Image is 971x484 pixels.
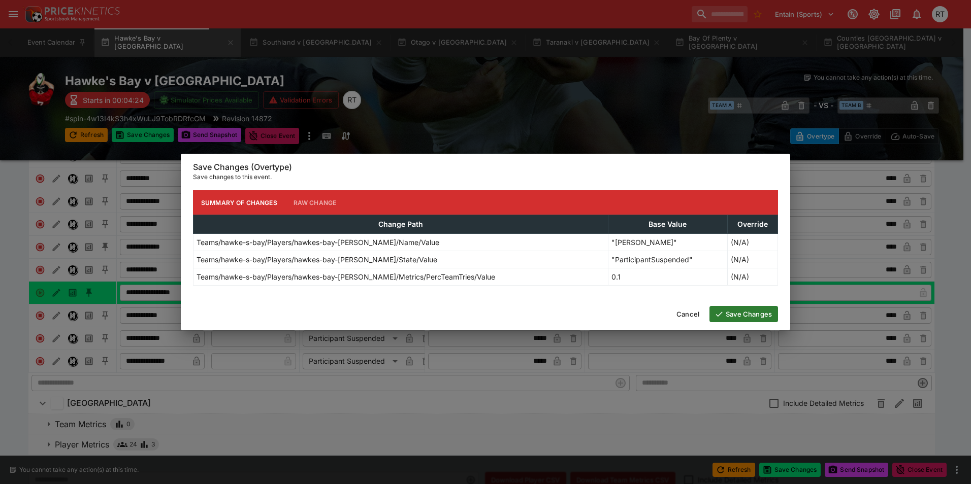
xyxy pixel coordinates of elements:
button: Raw Change [285,190,345,215]
td: (N/A) [727,234,778,251]
button: Save Changes [709,306,778,322]
td: "[PERSON_NAME]" [608,234,727,251]
td: (N/A) [727,251,778,268]
th: Override [727,215,778,234]
th: Base Value [608,215,727,234]
td: "ParticipantSuspended" [608,251,727,268]
button: Summary of Changes [193,190,285,215]
td: 0.1 [608,268,727,286]
p: Teams/hawke-s-bay/Players/hawkes-bay-[PERSON_NAME]/Name/Value [197,237,439,248]
p: Teams/hawke-s-bay/Players/hawkes-bay-[PERSON_NAME]/State/Value [197,254,437,265]
td: (N/A) [727,268,778,286]
th: Change Path [193,215,608,234]
h6: Save Changes (Overtype) [193,162,778,172]
button: Cancel [670,306,705,322]
p: Save changes to this event. [193,172,778,182]
p: Teams/hawke-s-bay/Players/hawkes-bay-[PERSON_NAME]/Metrics/PercTeamTries/Value [197,271,495,282]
